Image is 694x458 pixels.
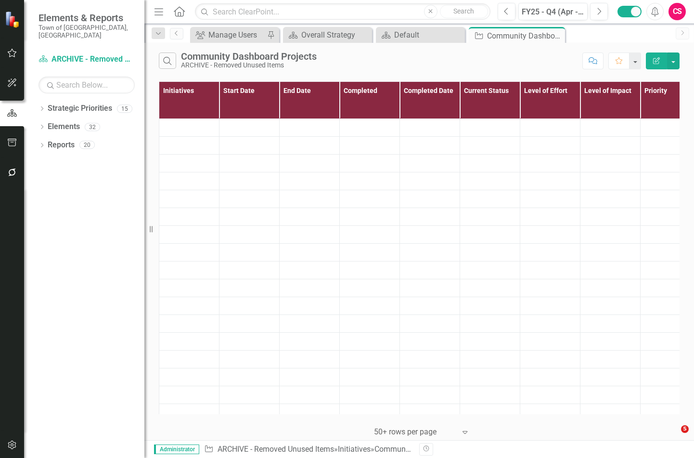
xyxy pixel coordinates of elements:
div: Community Dashboard Projects [374,445,483,454]
a: ARCHIVE - Removed Unused Items [39,54,135,65]
div: 15 [117,105,132,113]
a: Manage Users [193,29,265,41]
div: » » [204,444,412,455]
img: ClearPoint Strategy [5,11,22,28]
div: FY25 - Q4 (Apr - Jun) [522,6,584,18]
button: FY25 - Q4 (Apr - Jun) [518,3,588,20]
a: ARCHIVE - Removed Unused Items [218,445,334,454]
div: Manage Users [208,29,265,41]
small: Town of [GEOGRAPHIC_DATA], [GEOGRAPHIC_DATA] [39,24,135,39]
a: Elements [48,121,80,132]
div: Community Dashboard Projects [487,30,563,42]
div: Default [394,29,463,41]
a: Reports [48,140,75,151]
span: Administrator [154,445,199,454]
div: 32 [85,123,100,131]
div: Overall Strategy [301,29,370,41]
input: Search ClearPoint... [195,3,490,20]
div: 20 [79,141,95,149]
button: Search [440,5,488,18]
div: Community Dashboard Projects [181,51,317,62]
iframe: Intercom live chat [661,425,684,448]
input: Search Below... [39,77,135,93]
span: 5 [681,425,689,433]
a: Initiatives [338,445,371,454]
a: Strategic Priorities [48,103,112,114]
div: ARCHIVE - Removed Unused Items [181,62,317,69]
a: Overall Strategy [285,29,370,41]
button: CS [668,3,686,20]
a: Default [378,29,463,41]
span: Elements & Reports [39,12,135,24]
span: Search [453,7,474,15]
